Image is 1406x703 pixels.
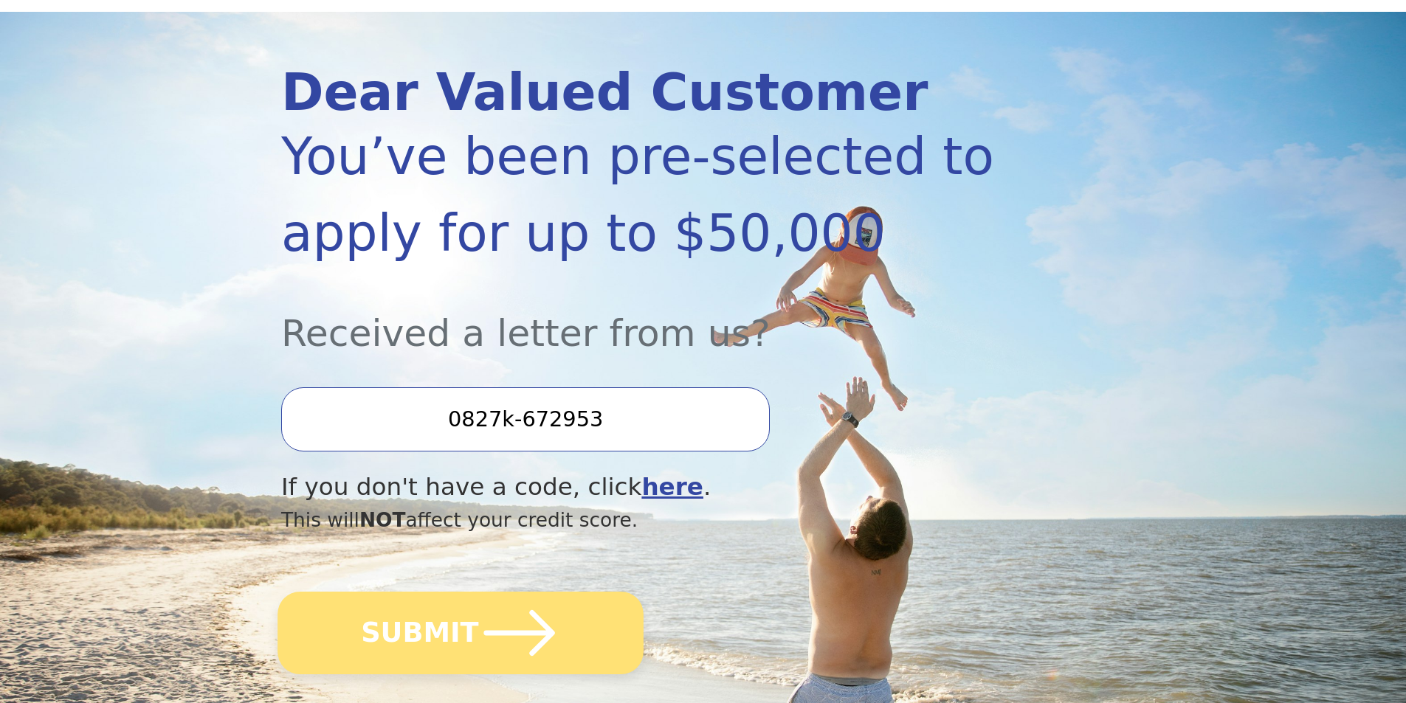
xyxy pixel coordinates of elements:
[281,67,999,118] div: Dear Valued Customer
[281,469,999,505] div: If you don't have a code, click .
[641,473,703,501] a: here
[281,387,770,451] input: Enter your Offer Code:
[281,271,999,361] div: Received a letter from us?
[278,592,644,674] button: SUBMIT
[281,505,999,535] div: This will affect your credit score.
[281,118,999,271] div: You’ve been pre-selected to apply for up to $50,000
[359,508,406,531] span: NOT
